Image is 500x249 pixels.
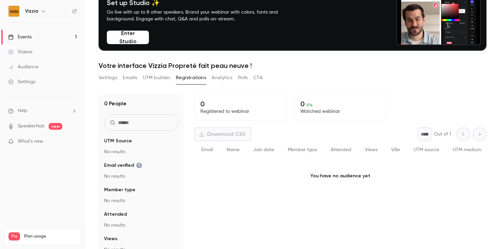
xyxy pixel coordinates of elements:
[300,108,381,115] p: Watched webinar
[14,13,24,24] img: logo
[10,186,126,199] div: Manage the live webinar
[104,138,132,144] span: UTM Source
[99,72,117,83] button: Settings
[108,225,119,230] span: Aide
[227,147,239,152] span: Name
[18,107,28,114] span: Help
[18,138,43,145] span: What's new
[14,97,122,104] div: Message récent
[434,131,451,138] p: Out of 1
[365,147,378,152] span: Views
[8,78,35,85] div: Settings
[14,143,114,158] div: Nous répondons généralement dans un délai de quelques minutes
[8,49,32,55] div: Videos
[104,100,127,108] h1: 0 People
[29,114,49,121] div: Contrast
[300,100,381,108] p: 0
[18,123,45,130] a: SpeakerHub
[7,102,129,127] div: Salim avatarMaxim avatarLuuk avatara demandé un(e) EmailContrast•À l’instant
[200,100,281,108] p: 0
[176,72,206,83] button: Registrations
[391,147,400,152] span: Ville
[24,234,77,239] span: Plan usage
[51,225,85,230] span: Conversations
[19,113,27,122] img: Luuk avatar
[104,186,135,193] span: Member type
[123,72,137,83] button: Emails
[7,91,129,127] div: Message récentSalim avatarMaxim avatarLuuk avatara demandé un(e) EmailContrast•À l’instant
[104,222,178,229] p: No results
[50,114,77,121] div: • À l’instant
[104,148,178,155] p: No results
[331,147,351,152] span: Attended
[306,103,313,107] span: 0 %
[7,130,129,163] div: Envoyez-nous un messageNous répondons généralement dans un délai de quelques minutes
[104,173,178,180] p: No results
[238,72,248,83] button: Polls
[200,108,281,115] p: Registered to webinar
[253,147,274,152] span: Join date
[414,147,439,152] span: UTM source
[8,64,38,70] div: Audience
[453,147,481,152] span: UTM medium
[104,235,117,242] span: Views
[201,147,213,152] span: Email
[13,225,32,230] span: Accueil
[9,6,19,17] img: Vizzia
[16,108,24,116] img: Salim avatar
[8,107,77,114] li: help-dropdown-opener
[14,48,122,60] p: Bonjour 👋
[9,232,20,241] span: Pro
[13,113,21,122] img: Maxim avatar
[107,31,149,44] button: Enter Studio
[10,199,126,211] div: Step 3 - Contrast Custom Fields Overview
[25,8,38,15] h6: Vizzia
[104,211,127,218] span: Attended
[212,72,233,83] button: Analytics
[99,11,112,24] img: Profile image for Salim
[195,159,486,193] p: You have no audience yet
[29,108,84,113] span: a demandé un(e) Email
[45,208,90,235] button: Conversations
[14,173,69,180] span: Trouver une réponse
[117,11,129,23] div: Fermer
[10,170,126,183] button: Trouver une réponse
[253,72,263,83] button: CTA
[104,162,142,169] span: Email verified
[14,189,114,196] div: Manage the live webinar
[8,34,32,40] div: Events
[91,208,136,235] button: Aide
[73,11,86,24] img: Profile image for Luuk
[143,72,170,83] button: UTM builder
[69,139,77,145] iframe: Noticeable Trigger
[14,201,114,209] div: Step 3 - Contrast Custom Fields Overview
[288,147,317,152] span: Member type
[107,9,294,22] p: Go live with up to 8 other speakers. Brand your webinar with colors, fonts and background. Engage...
[104,197,178,204] p: No results
[14,136,114,143] div: Envoyez-nous un message
[49,123,62,130] span: new
[99,61,486,70] h1: Votre interface Vizzia Propreté fait peau neuve !
[86,11,99,24] img: Profile image for Maxim
[14,60,122,83] p: Comment pouvons-nous vous aider ?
